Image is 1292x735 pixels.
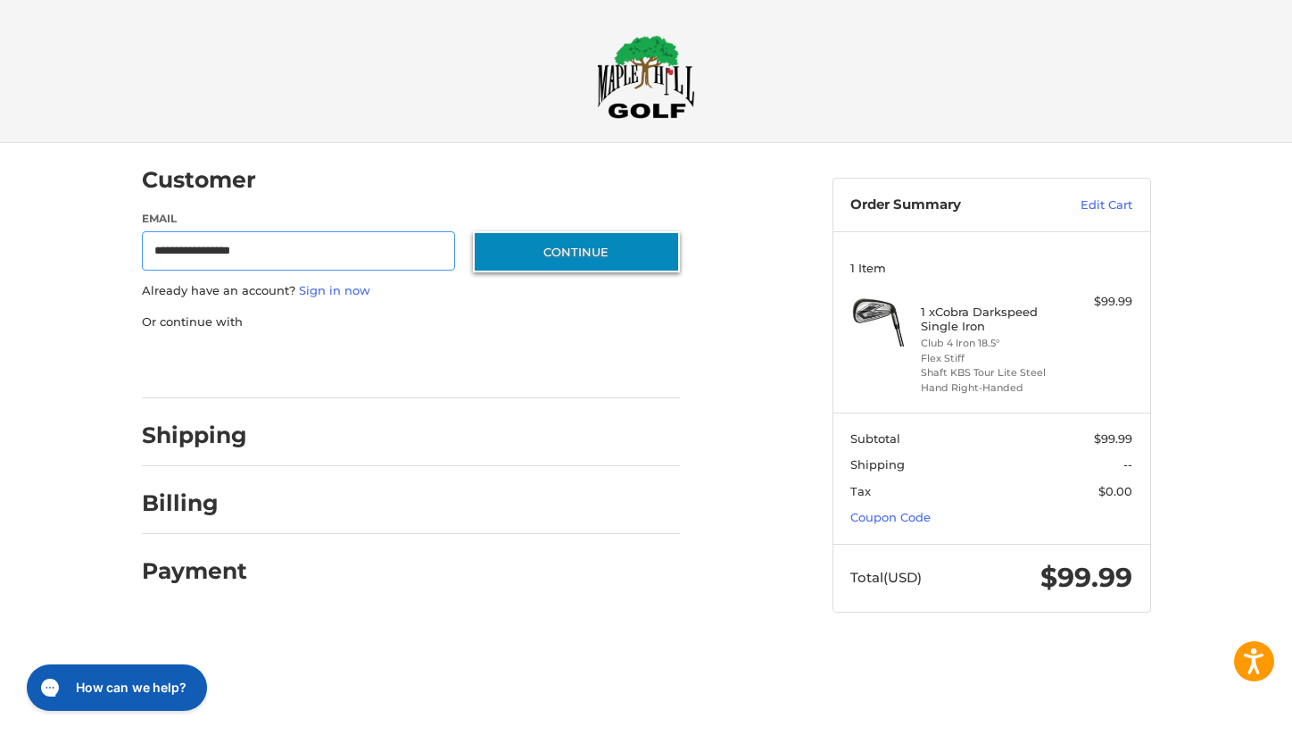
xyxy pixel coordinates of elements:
img: Maple Hill Golf [597,35,695,119]
li: Flex Stiff [921,351,1057,366]
iframe: Gorgias live chat messenger [18,658,212,717]
div: $99.99 [1062,293,1132,311]
span: Tax [850,484,871,498]
h2: Payment [142,557,247,585]
label: Email [142,211,456,227]
a: Sign in now [299,283,370,297]
li: Hand Right-Handed [921,380,1057,396]
a: Edit Cart [1042,196,1132,214]
span: $99.99 [1040,561,1132,594]
p: Already have an account? [142,282,680,300]
span: Subtotal [850,431,900,446]
h2: Billing [142,489,246,517]
iframe: PayPal-venmo [438,348,572,380]
h3: 1 Item [850,261,1132,275]
span: Total (USD) [850,569,922,586]
iframe: Google Customer Reviews [1145,687,1292,735]
span: $0.00 [1098,484,1132,498]
iframe: PayPal-paypal [136,348,269,380]
li: Club 4 Iron 18.5° [921,336,1057,351]
h4: 1 x Cobra Darkspeed Single Iron [921,305,1057,334]
h2: Customer [142,166,256,194]
h2: Shipping [142,422,247,449]
h3: Order Summary [850,196,1042,214]
button: Continue [473,231,680,272]
a: Coupon Code [850,510,931,524]
p: Or continue with [142,313,680,331]
li: Shaft KBS Tour Lite Steel [921,365,1057,380]
span: Shipping [850,457,905,472]
iframe: PayPal-paylater [287,348,421,380]
span: $99.99 [1094,431,1132,446]
span: -- [1123,457,1132,472]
